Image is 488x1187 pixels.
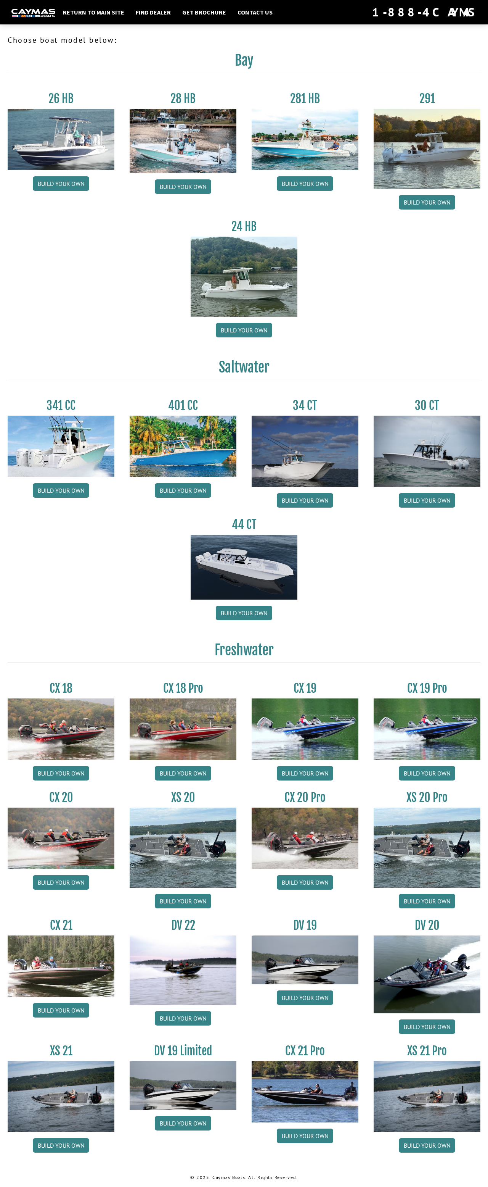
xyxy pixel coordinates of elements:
[130,808,236,888] img: XS_20_resized.jpg
[374,92,480,106] h3: 291
[252,92,358,106] h3: 281 HB
[374,1061,480,1132] img: XS_21_thumbnail.jpg
[130,918,236,932] h3: DV 22
[155,179,211,194] a: Build your own
[59,7,128,17] a: Return to main site
[130,1061,236,1110] img: dv-19-ban_from_website_for_caymas_connect.png
[216,323,272,337] a: Build your own
[8,935,114,997] img: CX21_thumb.jpg
[252,109,358,170] img: 28-hb-twin.jpg
[130,92,236,106] h3: 28 HB
[374,416,480,487] img: 30_CT_photo_shoot_for_caymas_connect.jpg
[234,7,276,17] a: Contact Us
[155,1116,211,1131] a: Build your own
[130,1044,236,1058] h3: DV 19 Limited
[191,237,297,317] img: 24_HB_thumbnail.jpg
[130,790,236,805] h3: XS 20
[130,935,236,1005] img: DV22_original_motor_cropped_for_caymas_connect.jpg
[8,642,480,663] h2: Freshwater
[178,7,230,17] a: Get Brochure
[216,606,272,620] a: Build your own
[8,92,114,106] h3: 26 HB
[399,195,455,210] a: Build your own
[277,1129,333,1143] a: Build your own
[399,766,455,781] a: Build your own
[277,766,333,781] a: Build your own
[155,766,211,781] a: Build your own
[252,808,358,869] img: CX-20Pro_thumbnail.jpg
[374,918,480,932] h3: DV 20
[374,109,480,189] img: 291_Thumbnail.jpg
[132,7,175,17] a: Find Dealer
[8,52,480,73] h2: Bay
[374,398,480,413] h3: 30 CT
[399,894,455,908] a: Build your own
[252,1044,358,1058] h3: CX 21 Pro
[8,698,114,760] img: CX-18S_thumbnail.jpg
[33,875,89,890] a: Build your own
[8,359,480,380] h2: Saltwater
[130,698,236,760] img: CX-18SS_thumbnail.jpg
[8,790,114,805] h3: CX 20
[252,1061,358,1122] img: CX-21Pro_thumbnail.jpg
[252,935,358,984] img: dv-19-ban_from_website_for_caymas_connect.png
[155,483,211,498] a: Build your own
[191,518,297,532] h3: 44 CT
[374,935,480,1013] img: DV_20_from_website_for_caymas_connect.png
[372,4,477,21] div: 1-888-4CAYMAS
[399,493,455,508] a: Build your own
[252,681,358,695] h3: CX 19
[8,1174,480,1181] p: © 2025. Caymas Boats. All Rights Reserved.
[130,109,236,173] img: 28_hb_thumbnail_for_caymas_connect.jpg
[252,398,358,413] h3: 34 CT
[130,398,236,413] h3: 401 CC
[399,1138,455,1153] a: Build your own
[130,681,236,695] h3: CX 18 Pro
[33,1138,89,1153] a: Build your own
[374,681,480,695] h3: CX 19 Pro
[33,483,89,498] a: Build your own
[8,808,114,869] img: CX-20_thumbnail.jpg
[277,990,333,1005] a: Build your own
[11,9,55,17] img: white-logo-c9c8dbefe5ff5ceceb0f0178aa75bf4bb51f6bca0971e226c86eb53dfe498488.png
[33,1003,89,1018] a: Build your own
[277,176,333,191] a: Build your own
[191,219,297,234] h3: 24 HB
[252,790,358,805] h3: CX 20 Pro
[33,176,89,191] a: Build your own
[191,535,297,600] img: 44ct_background.png
[8,398,114,413] h3: 341 CC
[8,416,114,477] img: 341CC-thumbjpg.jpg
[252,698,358,760] img: CX19_thumbnail.jpg
[8,34,480,46] p: Choose boat model below:
[277,493,333,508] a: Build your own
[8,1044,114,1058] h3: XS 21
[155,894,211,908] a: Build your own
[399,1019,455,1034] a: Build your own
[33,766,89,781] a: Build your own
[8,681,114,695] h3: CX 18
[130,416,236,477] img: 401CC_thumb.pg.jpg
[8,918,114,932] h3: CX 21
[374,1044,480,1058] h3: XS 21 Pro
[277,875,333,890] a: Build your own
[252,918,358,932] h3: DV 19
[374,698,480,760] img: CX19_thumbnail.jpg
[8,1061,114,1132] img: XS_21_thumbnail.jpg
[8,109,114,170] img: 26_new_photo_resized.jpg
[374,790,480,805] h3: XS 20 Pro
[374,808,480,888] img: XS_20_resized.jpg
[252,416,358,487] img: Caymas_34_CT_pic_1.jpg
[155,1011,211,1026] a: Build your own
